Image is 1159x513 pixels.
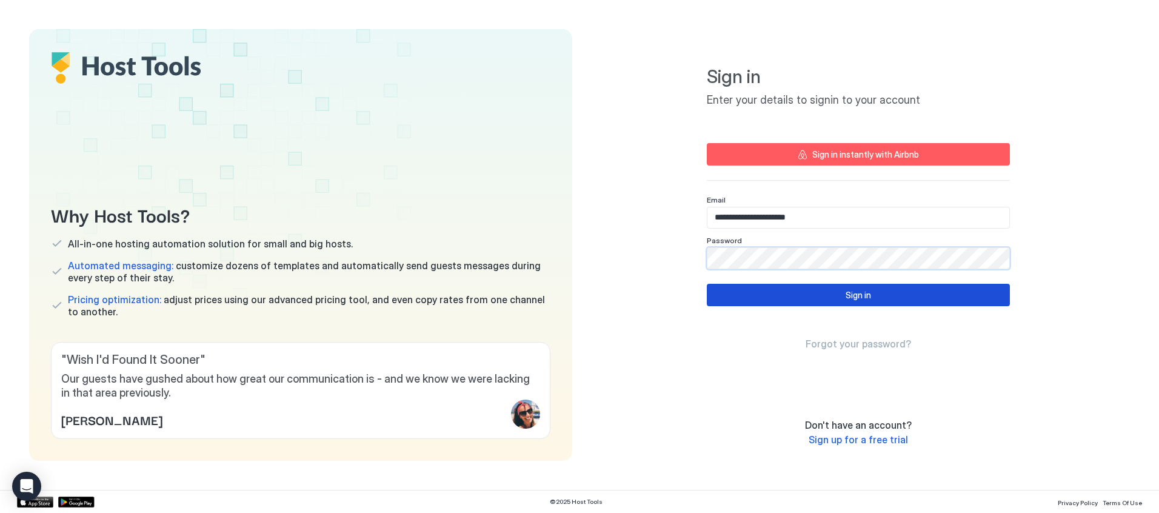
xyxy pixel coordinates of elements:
[1058,495,1098,508] a: Privacy Policy
[68,238,353,250] span: All-in-one hosting automation solution for small and big hosts.
[61,372,540,400] span: Our guests have gushed about how great our communication is - and we know we were lacking in that...
[805,419,912,431] span: Don't have an account?
[61,411,162,429] span: [PERSON_NAME]
[1058,499,1098,506] span: Privacy Policy
[12,472,41,501] div: Open Intercom Messenger
[707,93,1010,107] span: Enter your details to signin to your account
[61,352,540,367] span: " Wish I'd Found It Sooner "
[511,400,540,429] div: profile
[707,195,726,204] span: Email
[707,284,1010,306] button: Sign in
[1103,495,1142,508] a: Terms Of Use
[806,338,911,350] a: Forgot your password?
[707,248,1009,269] input: Input Field
[58,497,95,508] a: Google Play Store
[707,143,1010,166] button: Sign in instantly with Airbnb
[17,497,53,508] a: App Store
[68,293,550,318] span: adjust prices using our advanced pricing tool, and even copy rates from one channel to another.
[68,260,173,272] span: Automated messaging:
[68,260,550,284] span: customize dozens of templates and automatically send guests messages during every step of their s...
[707,65,1010,89] span: Sign in
[68,293,161,306] span: Pricing optimization:
[846,289,871,301] div: Sign in
[812,148,919,161] div: Sign in instantly with Airbnb
[51,201,550,228] span: Why Host Tools?
[809,434,908,446] a: Sign up for a free trial
[550,498,603,506] span: © 2025 Host Tools
[707,207,1009,228] input: Input Field
[1103,499,1142,506] span: Terms Of Use
[707,236,742,245] span: Password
